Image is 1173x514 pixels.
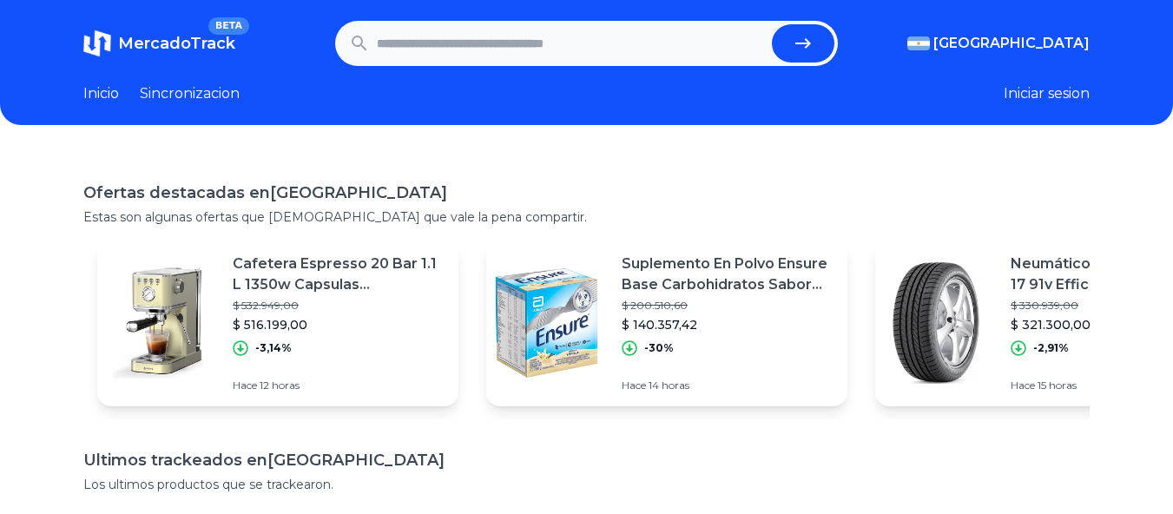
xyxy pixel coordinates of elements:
button: [GEOGRAPHIC_DATA] [907,33,1090,54]
img: Featured image [875,262,997,384]
h1: Ofertas destacadas en [GEOGRAPHIC_DATA] [83,181,1090,205]
a: MercadoTrackBETA [83,30,235,57]
a: Inicio [83,83,119,104]
button: Iniciar sesion [1004,83,1090,104]
p: Cafetera Espresso 20 Bar 1.1 L 1350w Capsulas Vaporizador [233,254,445,295]
a: Featured imageCafetera Espresso 20 Bar 1.1 L 1350w Capsulas Vaporizador$ 532.949,00$ 516.199,00-3... [97,240,458,406]
p: -2,91% [1033,341,1069,355]
span: [GEOGRAPHIC_DATA] [933,33,1090,54]
span: BETA [208,17,249,35]
img: MercadoTrack [83,30,111,57]
p: Estas son algunas ofertas que [DEMOGRAPHIC_DATA] que vale la pena compartir. [83,208,1090,226]
p: $ 140.357,42 [622,316,834,333]
p: Hace 12 horas [233,379,445,392]
img: Featured image [486,262,608,384]
a: Sincronizacion [140,83,240,104]
p: $ 516.199,00 [233,316,445,333]
p: Hace 14 horas [622,379,834,392]
span: MercadoTrack [118,34,235,53]
img: Argentina [907,36,930,50]
p: $ 200.510,60 [622,299,834,313]
p: Los ultimos productos que se trackearon. [83,476,1090,493]
p: -3,14% [255,341,292,355]
a: Featured imageSuplemento En Polvo Ensure Base Carbohidratos Sabor Vainilla En Caja De 1.2kg$ 200.... [486,240,847,406]
p: -30% [644,341,674,355]
h1: Ultimos trackeados en [GEOGRAPHIC_DATA] [83,448,1090,472]
img: Featured image [97,262,219,384]
p: Suplemento En Polvo Ensure Base Carbohidratos Sabor Vainilla En Caja De 1.2kg [622,254,834,295]
p: $ 532.949,00 [233,299,445,313]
